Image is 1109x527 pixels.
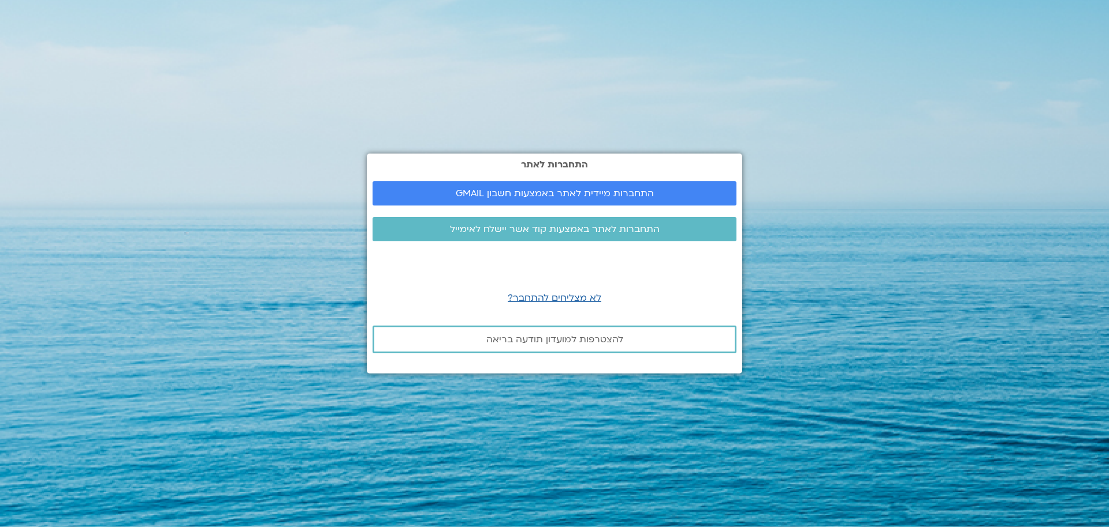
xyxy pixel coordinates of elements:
h2: התחברות לאתר [373,159,736,170]
a: התחברות מיידית לאתר באמצעות חשבון GMAIL [373,181,736,205]
a: התחברות לאתר באמצעות קוד אשר יישלח לאימייל [373,217,736,241]
a: להצטרפות למועדון תודעה בריאה [373,326,736,353]
a: לא מצליחים להתחבר? [508,291,601,304]
span: להצטרפות למועדון תודעה בריאה [486,334,623,345]
span: התחברות לאתר באמצעות קוד אשר יישלח לאימייל [450,224,660,234]
span: התחברות מיידית לאתר באמצעות חשבון GMAIL [456,188,654,199]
